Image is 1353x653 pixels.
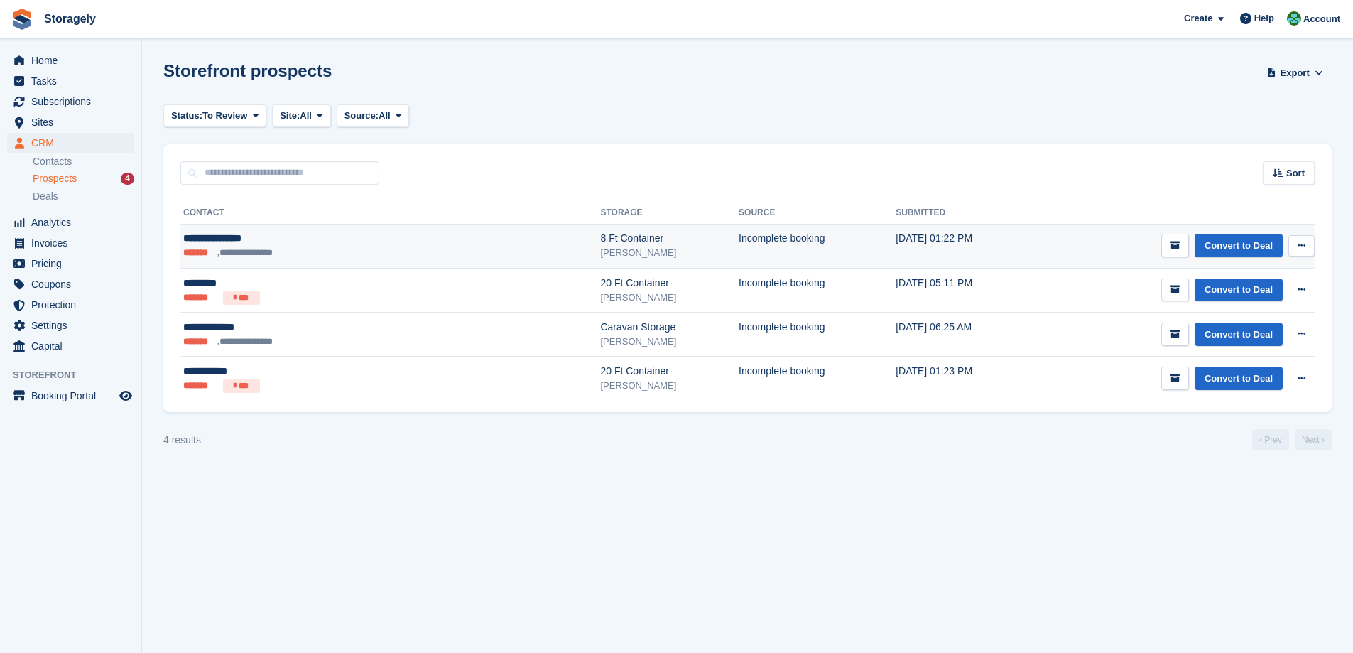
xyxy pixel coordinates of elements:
td: [DATE] 01:23 PM [896,357,1035,401]
span: Storefront [13,368,141,382]
a: menu [7,212,134,232]
a: menu [7,133,134,153]
th: Submitted [896,202,1035,225]
span: Site: [280,109,300,123]
td: Incomplete booking [739,268,896,313]
div: [PERSON_NAME] [600,291,739,305]
span: Help [1254,11,1274,26]
span: Booking Portal [31,386,116,406]
a: menu [7,254,134,274]
div: [PERSON_NAME] [600,379,739,393]
span: Subscriptions [31,92,116,112]
a: menu [7,233,134,253]
td: Incomplete booking [739,357,896,401]
td: [DATE] 01:22 PM [896,224,1035,268]
div: 20 Ft Container [600,276,739,291]
div: 20 Ft Container [600,364,739,379]
span: Export [1281,66,1310,80]
span: All [300,109,312,123]
span: To Review [202,109,247,123]
a: Deals [33,189,134,204]
span: Account [1303,12,1340,26]
img: stora-icon-8386f47178a22dfd0bd8f6a31ec36ba5ce8667c1dd55bd0f319d3a0aa187defe.svg [11,9,33,30]
div: 4 [121,173,134,185]
span: Deals [33,190,58,203]
a: menu [7,315,134,335]
span: Pricing [31,254,116,274]
div: [PERSON_NAME] [600,246,739,260]
a: menu [7,50,134,70]
span: Prospects [33,172,77,185]
td: [DATE] 06:25 AM [896,313,1035,357]
th: Source [739,202,896,225]
a: Preview store [117,387,134,404]
a: menu [7,386,134,406]
span: Coupons [31,274,116,294]
a: Next [1295,429,1332,450]
h1: Storefront prospects [163,61,332,80]
div: 4 results [163,433,201,448]
a: Previous [1252,429,1289,450]
div: Caravan Storage [600,320,739,335]
a: Storagely [38,7,102,31]
a: Convert to Deal [1195,234,1283,257]
th: Contact [180,202,600,225]
span: Create [1184,11,1212,26]
img: Notifications [1287,11,1301,26]
button: Source: All [337,104,410,128]
span: Capital [31,336,116,356]
a: Convert to Deal [1195,323,1283,346]
span: Invoices [31,233,116,253]
span: Sort [1286,166,1305,180]
span: Source: [344,109,379,123]
a: Convert to Deal [1195,367,1283,390]
span: Sites [31,112,116,132]
span: Status: [171,109,202,123]
span: Settings [31,315,116,335]
a: Contacts [33,155,134,168]
span: Protection [31,295,116,315]
a: Prospects 4 [33,171,134,186]
a: menu [7,92,134,112]
td: Incomplete booking [739,224,896,268]
button: Export [1264,61,1326,85]
button: Status: To Review [163,104,266,128]
a: menu [7,295,134,315]
th: Storage [600,202,739,225]
span: CRM [31,133,116,153]
a: menu [7,112,134,132]
span: All [379,109,391,123]
a: menu [7,336,134,356]
button: Site: All [272,104,331,128]
td: Incomplete booking [739,313,896,357]
td: [DATE] 05:11 PM [896,268,1035,313]
a: menu [7,71,134,91]
a: menu [7,274,134,294]
div: 8 Ft Container [600,231,739,246]
div: [PERSON_NAME] [600,335,739,349]
span: Home [31,50,116,70]
span: Tasks [31,71,116,91]
nav: Page [1249,429,1335,450]
a: Convert to Deal [1195,279,1283,302]
span: Analytics [31,212,116,232]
